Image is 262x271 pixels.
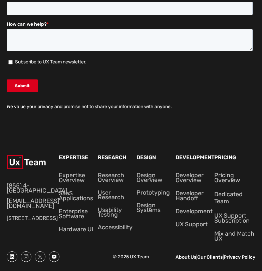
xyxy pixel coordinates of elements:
a: Developer Handoff [176,190,204,202]
a: Developer Overview [176,172,204,184]
a: 1 circle [7,251,17,262]
iframe: Chat Widget [229,239,262,271]
a: | [196,254,197,260]
a: Accessibility [98,224,133,231]
a: UX Support [176,221,208,228]
a: (855) 4-[GEOGRAPHIC_DATA] [7,182,67,194]
a: Our Clients [197,254,223,260]
svg: linkedin [9,254,15,259]
a: Research Overview [98,172,124,184]
a: Enterprise Software [59,208,88,220]
a: X Social Link [35,251,45,262]
a: Usability Testing [98,206,122,218]
input: Subscribe to UX Team newsletter. [2,94,6,98]
a: Design Overview [137,172,162,184]
a: Hardware UI [59,226,93,233]
p: Design [137,155,172,160]
a: Privacy Policy [224,254,255,260]
a: | [223,254,224,260]
a: Mix and Match UX [214,230,254,242]
a: Expertise Overview [59,172,85,184]
a: SaaS Applications [59,190,93,202]
span: Last Name [124,0,148,6]
a: User Research [98,189,124,201]
a: Design Systems [137,202,161,214]
p: Pricing [214,155,255,160]
a: UX Support Subscription [214,212,250,224]
span: Subscribe to UX Team newsletter. [8,93,246,99]
img: Ux team logo [7,155,46,169]
p: Expertise [59,155,94,160]
svg: instagram [23,254,29,259]
a: Dedicated Team [214,191,243,205]
p: Development [176,155,211,160]
span: © 2025 UX Team [113,254,149,260]
a: Development [176,208,213,215]
a: Prototyping [137,189,170,196]
a: Instagram Social Link [21,251,31,262]
a: [EMAIL_ADDRESS][DOMAIN_NAME] [7,197,59,210]
p: [STREET_ADDRESS] [7,214,48,223]
svg: x [37,254,43,259]
a: About Us [176,254,196,260]
p: Research [98,155,133,160]
p: We value your privacy and promise not to share your information with anyone. [7,103,255,110]
a: Pricing Overview [214,172,240,184]
svg: youtube [51,254,57,259]
a: youtube [49,251,59,262]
